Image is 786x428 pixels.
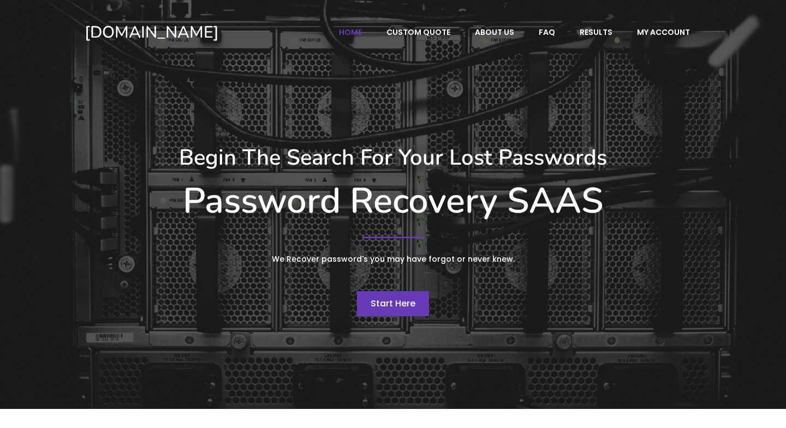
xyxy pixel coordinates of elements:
a: About Us [463,22,526,43]
a: Results [568,22,624,43]
a: Custom Quote [375,22,462,43]
a: My account [626,22,701,43]
a: [DOMAIN_NAME] [85,22,294,43]
span: Results [580,27,612,37]
span: Custom Quote [386,27,450,37]
h3: Begin The Search For Your Lost Passwords [85,144,701,171]
p: We Recover password's you may have forgot or never knew. [188,252,598,266]
span: Home [339,27,362,37]
a: Home [327,22,373,43]
span: My account [637,27,690,37]
span: FAQ [539,27,555,37]
a: Start Here [357,291,429,316]
a: FAQ [527,22,567,43]
span: Start Here [371,297,415,310]
h1: Password Recovery SAAS [85,180,701,222]
span: About Us [475,27,514,37]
